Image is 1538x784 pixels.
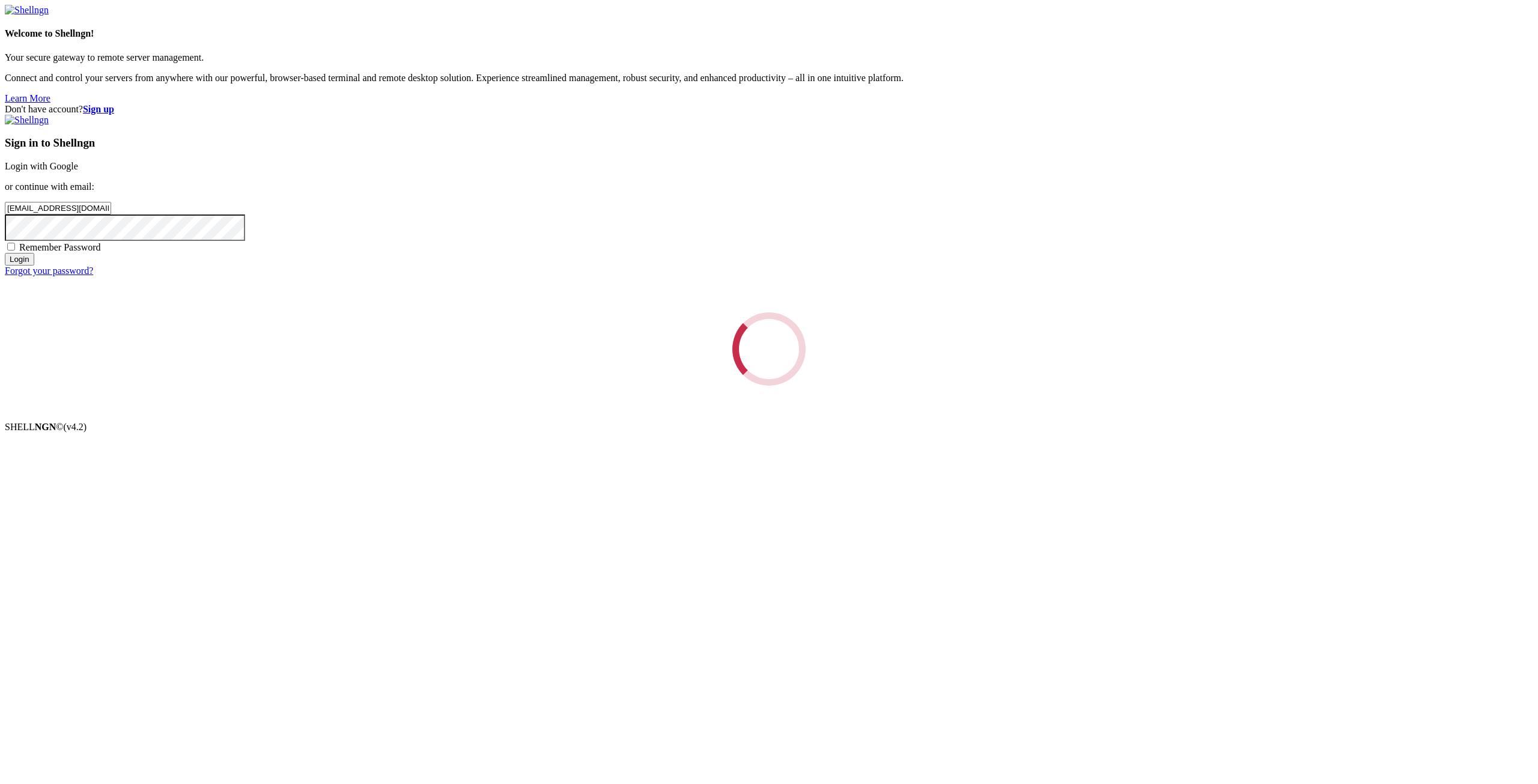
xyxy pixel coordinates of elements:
span: Remember Password [19,242,101,252]
img: Shellngn [5,115,49,126]
p: or continue with email: [5,181,1533,192]
a: Forgot your password? [5,266,93,276]
input: Email address [5,202,111,214]
p: Your secure gateway to remote server management. [5,52,1533,63]
span: SHELL © [5,422,87,432]
div: Don't have account? [5,104,1533,115]
h3: Sign in to Shellngn [5,136,1533,150]
a: Learn More [5,93,50,103]
b: NGN [35,422,56,432]
input: Remember Password [7,243,15,251]
a: Sign up [83,104,114,114]
input: Login [5,253,34,266]
span: 4.2.0 [64,422,87,432]
h4: Welcome to Shellngn! [5,28,1533,39]
div: Loading... [719,299,820,400]
a: Login with Google [5,161,78,171]
p: Connect and control your servers from anywhere with our powerful, browser-based terminal and remo... [5,73,1533,84]
img: Shellngn [5,5,49,16]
